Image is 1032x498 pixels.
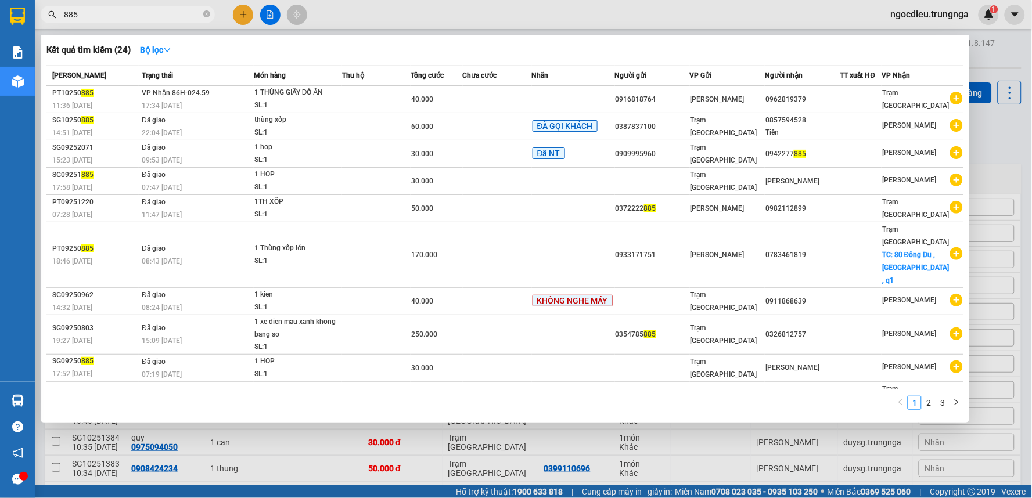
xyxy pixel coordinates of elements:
span: [PERSON_NAME] [691,204,745,212]
a: 1 [908,396,921,409]
div: SL: 1 [254,154,341,167]
span: Chưa cước [463,71,497,80]
span: 11:36 [DATE] [52,102,92,110]
span: 22:04 [DATE] [142,129,182,137]
input: Tìm tên, số ĐT hoặc mã đơn [64,8,201,21]
img: logo-vxr [10,8,25,25]
img: warehouse-icon [12,395,24,407]
span: 08:24 [DATE] [142,304,182,312]
div: SL: 1 [254,255,341,268]
span: 885 [81,116,94,124]
span: 17:34 [DATE] [142,102,182,110]
span: Đã giao [142,291,166,299]
li: Previous Page [894,396,908,410]
div: SG09250962 [52,289,138,301]
span: 14:51 [DATE] [52,129,92,137]
div: 0911868639 [765,295,839,308]
span: 885 [81,244,94,252]
span: 18:46 [DATE] [52,257,92,265]
span: left [897,399,904,406]
div: 1 Thùng xốp lớn [254,242,341,255]
span: [PERSON_NAME] [882,121,936,129]
div: Tiến [765,127,839,139]
div: SL: 1 [254,208,341,221]
div: 0942277 [765,148,839,160]
span: plus-circle [950,327,963,340]
span: Trạm [GEOGRAPHIC_DATA] [691,324,757,345]
span: 09:53 [DATE] [142,156,182,164]
span: [PERSON_NAME] [882,176,936,184]
span: 30.000 [411,177,433,185]
button: Bộ lọcdown [131,41,181,59]
span: VP Nhận [882,71,910,80]
div: 0933171751 [616,249,689,261]
span: ĐÃ GỌI KHÁCH [533,120,598,132]
span: 07:19 [DATE] [142,370,182,378]
span: Người gửi [615,71,647,80]
div: PT10250 [52,87,138,99]
div: SL: 1 [254,341,341,353]
div: 0372222 [616,203,689,215]
li: 2 [922,396,936,410]
div: PT09251220 [52,196,138,208]
strong: Bộ lọc [140,45,171,55]
span: TC: 80 Đông Du , [GEOGRAPHIC_DATA] , q1 [882,251,949,284]
div: 1TH XỐP [254,196,341,208]
a: 3 [936,396,949,409]
span: Thu hộ [342,71,364,80]
span: Đã giao [142,143,166,151]
li: Next Page [950,396,963,410]
span: Đã giao [142,116,166,124]
span: Đã giao [142,198,166,206]
span: plus-circle [950,360,963,373]
div: SG09251 [52,169,138,181]
span: Trạm [GEOGRAPHIC_DATA] [882,89,949,110]
span: close-circle [203,10,210,17]
span: 30.000 [411,364,433,372]
span: close-circle [203,9,210,20]
span: search [48,10,56,19]
span: 250.000 [411,330,437,338]
span: Trạm [GEOGRAPHIC_DATA] [691,143,757,164]
span: Trạm [GEOGRAPHIC_DATA] [691,291,757,312]
div: 1 kien [254,288,341,301]
span: 885 [81,171,94,179]
span: Trạm [GEOGRAPHIC_DATA] [882,198,949,219]
span: 885 [794,150,806,158]
span: plus-circle [950,294,963,306]
span: Trạng thái [142,71,173,80]
span: TT xuất HĐ [840,71,876,80]
span: 07:28 [DATE] [52,211,92,219]
span: [PERSON_NAME] [52,71,106,80]
span: 885 [644,330,656,338]
h3: Kết quả tìm kiếm ( 24 ) [46,44,131,56]
span: Đã NT [533,147,565,159]
div: 0783461819 [765,249,839,261]
span: 08:43 [DATE] [142,257,182,265]
span: Trạm [GEOGRAPHIC_DATA] [882,385,949,406]
button: right [950,396,963,410]
span: Trạm [GEOGRAPHIC_DATA] [691,358,757,378]
span: plus-circle [950,146,963,159]
span: [PERSON_NAME] [882,363,936,371]
span: right [953,399,960,406]
span: 40.000 [411,297,433,305]
div: 0354785 [616,329,689,341]
span: 885 [81,89,94,97]
span: Đã giao [142,244,166,252]
img: warehouse-icon [12,75,24,88]
span: 885 [81,357,94,365]
div: SL: 1 [254,99,341,112]
span: 885 [644,204,656,212]
span: plus-circle [950,92,963,104]
img: solution-icon [12,46,24,59]
div: SG10250 [52,114,138,127]
span: 19:27 [DATE] [52,337,92,345]
span: KHÔNG NGHE MÁY [533,295,613,306]
span: plus-circle [950,174,963,186]
span: [PERSON_NAME] [691,95,745,103]
div: thùng xốp [254,114,341,127]
span: VP Gửi [690,71,712,80]
span: 40.000 [411,95,433,103]
span: Đã giao [142,324,166,332]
